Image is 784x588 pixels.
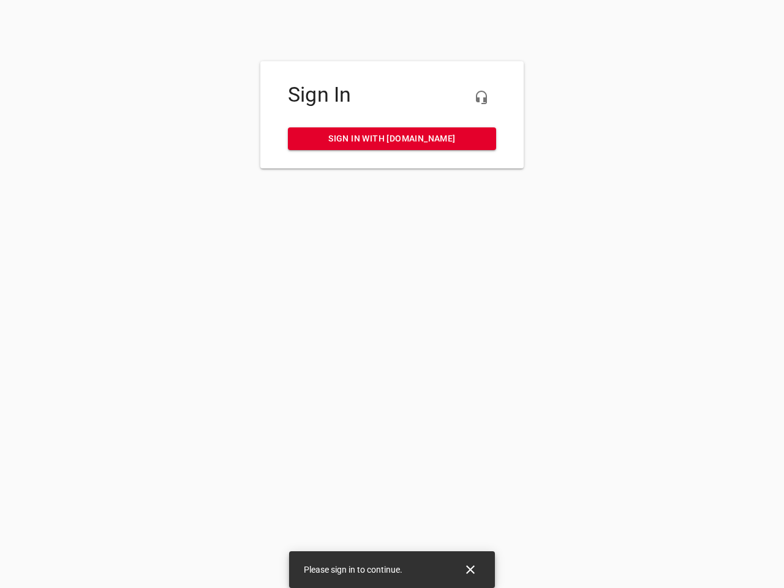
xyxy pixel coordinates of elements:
[467,83,496,112] button: Live Chat
[288,83,496,107] h4: Sign In
[288,127,496,150] a: Sign in with [DOMAIN_NAME]
[456,555,485,584] button: Close
[298,131,486,146] span: Sign in with [DOMAIN_NAME]
[304,565,402,575] span: Please sign in to continue.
